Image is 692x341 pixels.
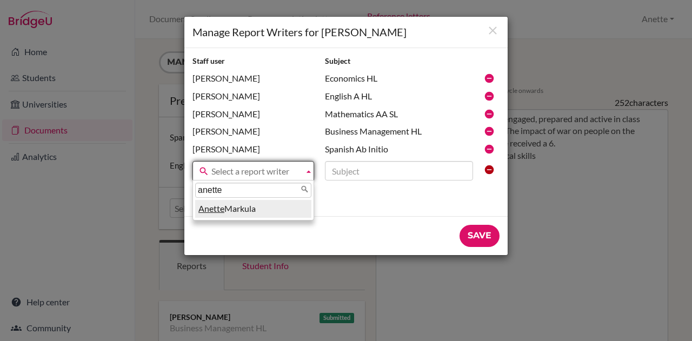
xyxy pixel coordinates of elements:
[320,90,478,103] div: English A HL
[325,56,473,66] h2: Subject
[187,72,320,85] div: [PERSON_NAME]
[320,72,478,85] div: Economics HL
[187,143,320,156] div: [PERSON_NAME]
[484,109,495,119] i: Remove report writer
[484,73,495,84] i: Remove report writer
[195,200,311,218] li: Markula
[320,125,478,138] div: Business Management HL
[484,164,495,175] i: Clear report writer
[484,91,495,102] i: Remove report writer
[320,143,478,156] div: Spanish Ab Initio
[484,126,495,137] i: Remove report writer
[192,56,314,66] h2: Staff user
[320,108,478,121] div: Mathematics AA SL
[460,225,500,247] input: Save
[211,162,300,181] span: Select a report writer
[325,161,473,180] input: Subject
[187,125,320,138] div: [PERSON_NAME]
[484,144,495,155] i: Remove report writer
[187,108,320,121] div: [PERSON_NAME]
[192,25,500,39] h1: Manage Report Writers for [PERSON_NAME]
[187,90,320,103] div: [PERSON_NAME]
[486,24,500,38] button: Close
[198,203,224,213] em: Anette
